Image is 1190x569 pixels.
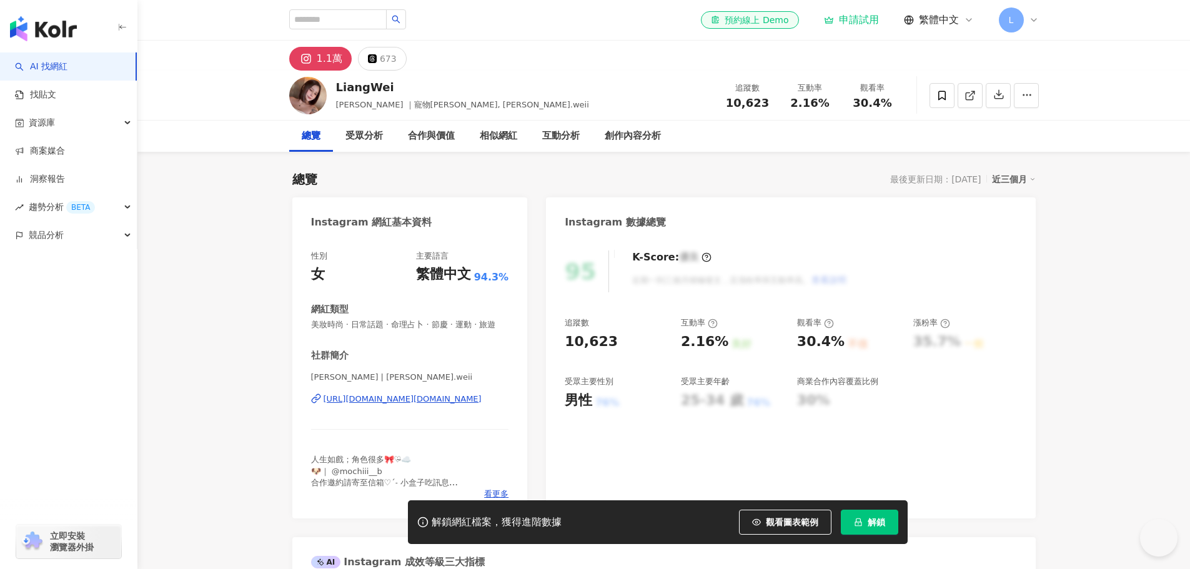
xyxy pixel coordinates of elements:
img: chrome extension [20,532,44,552]
div: 相似網紅 [480,129,517,144]
div: 互動分析 [542,129,580,144]
div: 網紅類型 [311,303,349,316]
div: 預約線上 Demo [711,14,788,26]
div: 30.4% [797,332,845,352]
div: 繁體中文 [416,265,471,284]
div: 近三個月 [992,171,1036,187]
div: 解鎖網紅檔案，獲得進階數據 [432,516,562,529]
span: 立即安裝 瀏覽器外掛 [50,530,94,553]
a: 商案媒合 [15,145,65,157]
a: 預約線上 Demo [701,11,798,29]
div: LiangWei [336,79,589,95]
div: 受眾主要年齡 [681,376,730,387]
span: 觀看圖表範例 [766,517,818,527]
a: 申請試用 [824,14,879,26]
span: 10,623 [726,96,769,109]
div: 性別 [311,250,327,262]
span: [PERSON_NAME] | [PERSON_NAME].weii [311,372,509,383]
div: 漲粉率 [913,317,950,329]
span: 人生如戲；角色很多🎀♡̴☁️ 🐶｜ @mochiii__b 合作邀約請寄至信箱♡ˊ˗ 小盒子吃訊息 📩｜[EMAIL_ADDRESS][DOMAIN_NAME] [311,455,471,498]
div: 互動率 [786,82,834,94]
div: 2.16% [681,332,728,352]
div: Instagram 網紅基本資料 [311,215,432,229]
div: 追蹤數 [565,317,589,329]
span: 美妝時尚 · 日常話題 · 命理占卜 · 節慶 · 運動 · 旅遊 [311,319,509,330]
span: 解鎖 [868,517,885,527]
div: Instagram 成效等級三大指標 [311,555,485,569]
span: lock [854,518,863,527]
span: rise [15,203,24,212]
div: 1.1萬 [317,50,342,67]
div: 女 [311,265,325,284]
span: [PERSON_NAME] ｜寵物[PERSON_NAME], [PERSON_NAME].weii [336,100,589,109]
span: 競品分析 [29,221,64,249]
div: 觀看率 [849,82,896,94]
span: search [392,15,400,24]
div: 受眾分析 [345,129,383,144]
span: 2.16% [790,97,829,109]
div: 10,623 [565,332,618,352]
div: 673 [380,50,397,67]
a: searchAI 找網紅 [15,61,67,73]
div: K-Score : [632,250,712,264]
div: 受眾主要性別 [565,376,613,387]
a: [URL][DOMAIN_NAME][DOMAIN_NAME] [311,393,509,405]
span: 資源庫 [29,109,55,137]
div: AI [311,556,341,568]
span: 繁體中文 [919,13,959,27]
span: 30.4% [853,97,891,109]
span: 看更多 [484,488,508,500]
div: BETA [66,201,95,214]
img: KOL Avatar [289,77,327,114]
span: 趨勢分析 [29,193,95,221]
div: 總覽 [302,129,320,144]
div: 創作內容分析 [605,129,661,144]
div: 商業合作內容覆蓋比例 [797,376,878,387]
div: [URL][DOMAIN_NAME][DOMAIN_NAME] [324,393,482,405]
button: 1.1萬 [289,47,352,71]
div: 追蹤數 [724,82,771,94]
span: L [1009,13,1014,27]
button: 解鎖 [841,510,898,535]
a: chrome extension立即安裝 瀏覽器外掛 [16,525,121,558]
div: 合作與價值 [408,129,455,144]
div: 主要語言 [416,250,449,262]
img: logo [10,16,77,41]
div: 社群簡介 [311,349,349,362]
div: 互動率 [681,317,718,329]
div: 總覽 [292,171,317,188]
div: 觀看率 [797,317,834,329]
div: 男性 [565,391,592,410]
a: 找貼文 [15,89,56,101]
div: Instagram 數據總覽 [565,215,666,229]
div: 最後更新日期：[DATE] [890,174,981,184]
button: 673 [358,47,407,71]
button: 觀看圖表範例 [739,510,831,535]
span: 94.3% [474,270,509,284]
a: 洞察報告 [15,173,65,186]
